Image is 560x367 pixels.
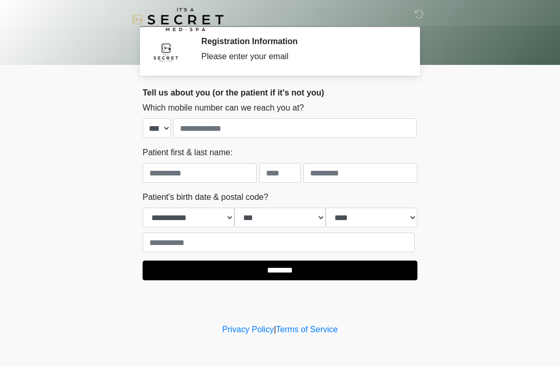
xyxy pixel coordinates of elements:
a: | [274,325,276,334]
label: Which mobile number can we reach you at? [143,102,304,114]
img: It's A Secret Med Spa Logo [132,8,223,31]
a: Terms of Service [276,325,338,334]
h2: Registration Information [201,36,402,46]
div: Please enter your email [201,50,402,63]
img: Agent Avatar [150,36,181,67]
h2: Tell us about you (or the patient if it's not you) [143,88,417,98]
label: Patient first & last name: [143,146,232,159]
a: Privacy Policy [222,325,274,334]
label: Patient's birth date & postal code? [143,191,268,203]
